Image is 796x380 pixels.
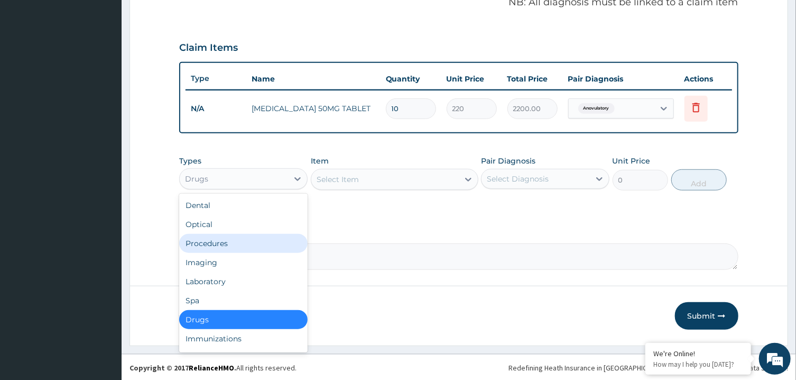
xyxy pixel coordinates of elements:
div: Dental [179,196,308,215]
th: Actions [679,68,732,89]
a: RelianceHMO [189,363,234,373]
div: Imaging [179,253,308,272]
textarea: Type your message and hit 'Enter' [5,261,201,298]
th: Pair Diagnosis [563,68,679,89]
td: [MEDICAL_DATA] 50MG TABLET [246,98,380,119]
p: How may I help you today? [653,360,743,369]
div: Drugs [185,174,208,184]
button: Add [671,169,727,191]
td: N/A [186,99,246,119]
th: Name [246,68,380,89]
div: Others [179,348,308,367]
strong: Copyright © 2017 . [129,363,236,373]
div: Select Item [317,174,359,185]
label: Types [179,157,201,166]
th: Type [186,69,246,88]
span: Anovulatory [578,103,615,114]
button: Submit [675,302,738,330]
div: Chat with us now [55,59,178,73]
div: We're Online! [653,349,743,358]
label: Unit Price [613,156,651,166]
th: Unit Price [441,68,502,89]
div: Select Diagnosis [487,174,549,184]
span: We're online! [61,119,146,226]
div: Optical [179,215,308,234]
label: Pair Diagnosis [481,156,535,166]
th: Total Price [502,68,563,89]
img: d_794563401_company_1708531726252_794563401 [20,53,43,79]
label: Comment [179,229,738,238]
div: Procedures [179,234,308,253]
div: Spa [179,291,308,310]
div: Immunizations [179,329,308,348]
div: Minimize live chat window [173,5,199,31]
th: Quantity [381,68,441,89]
div: Laboratory [179,272,308,291]
h3: Claim Items [179,42,238,54]
div: Drugs [179,310,308,329]
div: Redefining Heath Insurance in [GEOGRAPHIC_DATA] using Telemedicine and Data Science! [508,363,788,373]
label: Item [311,156,329,166]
